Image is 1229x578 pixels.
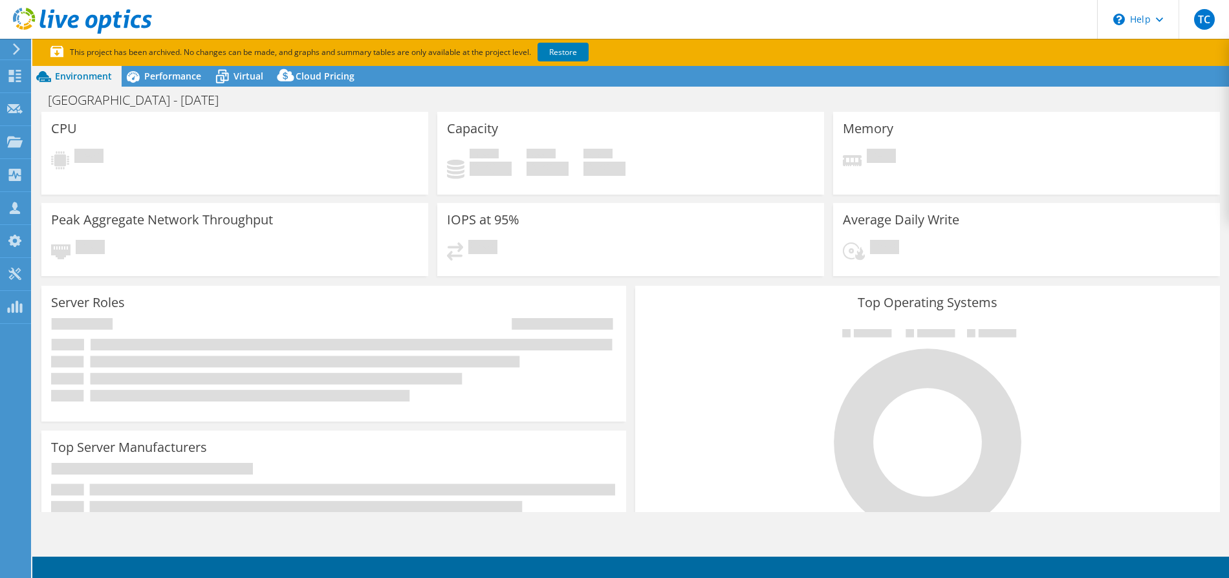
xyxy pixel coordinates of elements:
h3: Peak Aggregate Network Throughput [51,213,273,227]
span: Cloud Pricing [296,70,354,82]
h3: Server Roles [51,295,125,310]
h3: CPU [51,122,77,136]
h1: [GEOGRAPHIC_DATA] - [DATE] [42,93,239,107]
span: Pending [468,240,497,257]
span: Pending [867,149,896,166]
p: This project has been archived. No changes can be made, and graphs and summary tables are only av... [50,45,684,59]
h4: 0 GiB [527,162,569,176]
span: Virtual [234,70,263,82]
span: Free [527,149,556,162]
h3: Memory [843,122,893,136]
h3: Capacity [447,122,498,136]
span: Pending [74,149,103,166]
span: Pending [76,240,105,257]
svg: \n [1113,14,1125,25]
span: TC [1194,9,1215,30]
span: Performance [144,70,201,82]
span: Environment [55,70,112,82]
h3: Average Daily Write [843,213,959,227]
span: Pending [870,240,899,257]
span: Used [470,149,499,162]
h4: 0 GiB [470,162,512,176]
h3: IOPS at 95% [447,213,519,227]
span: Total [583,149,613,162]
h3: Top Operating Systems [645,295,1210,310]
a: Restore [538,43,589,61]
h3: Top Server Manufacturers [51,440,207,455]
h4: 0 GiB [583,162,625,176]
